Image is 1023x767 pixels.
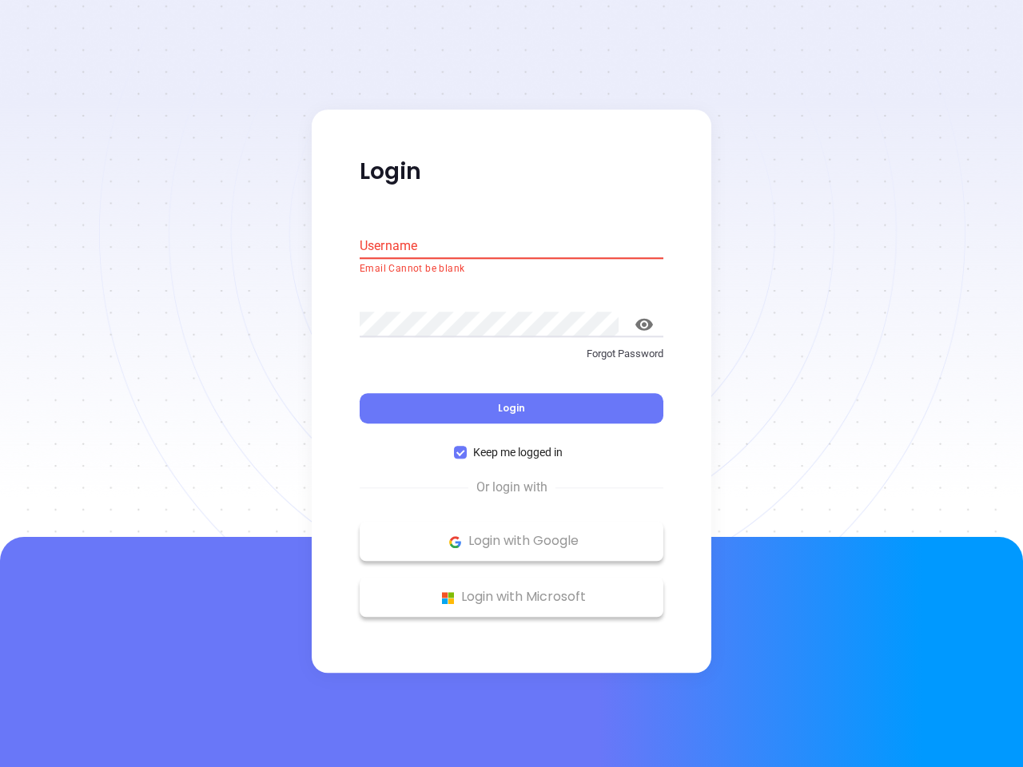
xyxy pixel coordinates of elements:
a: Forgot Password [360,346,663,375]
button: Microsoft Logo Login with Microsoft [360,578,663,618]
button: Login [360,394,663,424]
p: Login with Google [368,530,655,554]
p: Login [360,157,663,186]
img: Microsoft Logo [438,588,458,608]
span: Keep me logged in [467,444,569,462]
img: Google Logo [445,532,465,552]
button: toggle password visibility [625,305,663,344]
p: Forgot Password [360,346,663,362]
p: Login with Microsoft [368,586,655,610]
span: Login [498,402,525,415]
button: Google Logo Login with Google [360,522,663,562]
p: Email Cannot be blank [360,261,663,277]
span: Or login with [468,479,555,498]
